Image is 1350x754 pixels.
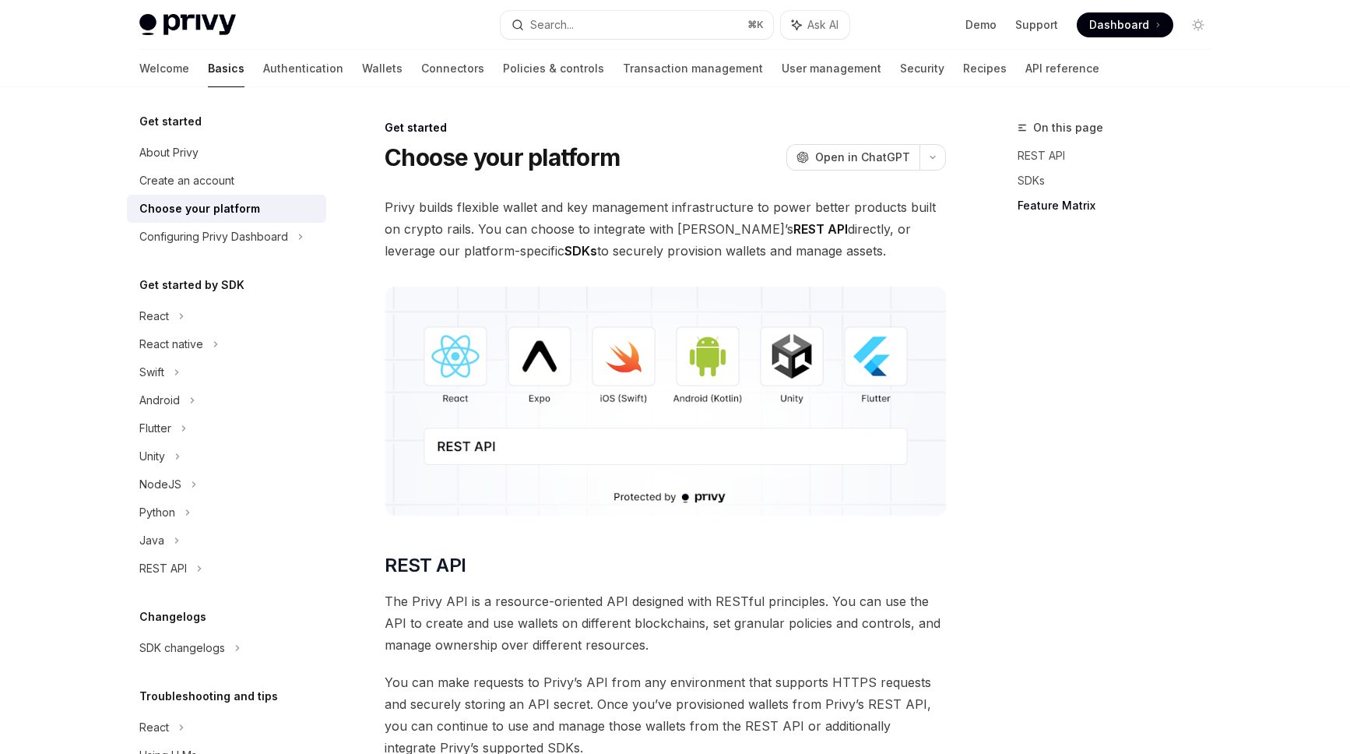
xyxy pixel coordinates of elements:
h5: Changelogs [139,608,206,626]
a: Demo [965,17,997,33]
div: React [139,307,169,326]
div: Flutter [139,419,171,438]
div: Swift [139,363,164,382]
div: Get started [385,120,946,136]
a: Create an account [127,167,326,195]
div: Create an account [139,171,234,190]
img: light logo [139,14,236,36]
div: Android [139,391,180,410]
a: Support [1015,17,1058,33]
div: Unity [139,447,165,466]
button: Toggle dark mode [1186,12,1211,37]
span: Dashboard [1089,17,1149,33]
a: API reference [1025,50,1099,87]
strong: SDKs [564,243,597,259]
div: SDK changelogs [139,639,225,657]
div: React [139,718,169,737]
h5: Troubleshooting and tips [139,687,278,706]
a: About Privy [127,139,326,167]
a: Transaction management [623,50,763,87]
a: Policies & controls [503,50,604,87]
a: Dashboard [1077,12,1173,37]
div: Search... [530,16,574,34]
div: Python [139,503,175,522]
a: Security [900,50,944,87]
a: Wallets [362,50,403,87]
span: Privy builds flexible wallet and key management infrastructure to power better products built on ... [385,196,946,262]
img: images/Platform2.png [385,287,946,516]
a: User management [782,50,881,87]
div: REST API [139,559,187,578]
h5: Get started [139,112,202,131]
span: On this page [1033,118,1103,137]
a: Choose your platform [127,195,326,223]
div: Java [139,531,164,550]
button: Open in ChatGPT [786,144,919,171]
div: About Privy [139,143,199,162]
a: Connectors [421,50,484,87]
span: REST API [385,553,466,578]
div: Configuring Privy Dashboard [139,227,288,246]
h5: Get started by SDK [139,276,244,294]
div: NodeJS [139,475,181,494]
div: Choose your platform [139,199,260,218]
strong: REST API [793,221,848,237]
span: Ask AI [807,17,838,33]
a: REST API [1018,143,1223,168]
button: Search...⌘K [501,11,773,39]
a: SDKs [1018,168,1223,193]
div: React native [139,335,203,354]
span: The Privy API is a resource-oriented API designed with RESTful principles. You can use the API to... [385,590,946,656]
span: ⌘ K [747,19,764,31]
a: Authentication [263,50,343,87]
button: Ask AI [781,11,849,39]
a: Feature Matrix [1018,193,1223,218]
span: Open in ChatGPT [815,150,910,165]
a: Recipes [963,50,1007,87]
a: Welcome [139,50,189,87]
h1: Choose your platform [385,143,620,171]
a: Basics [208,50,244,87]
